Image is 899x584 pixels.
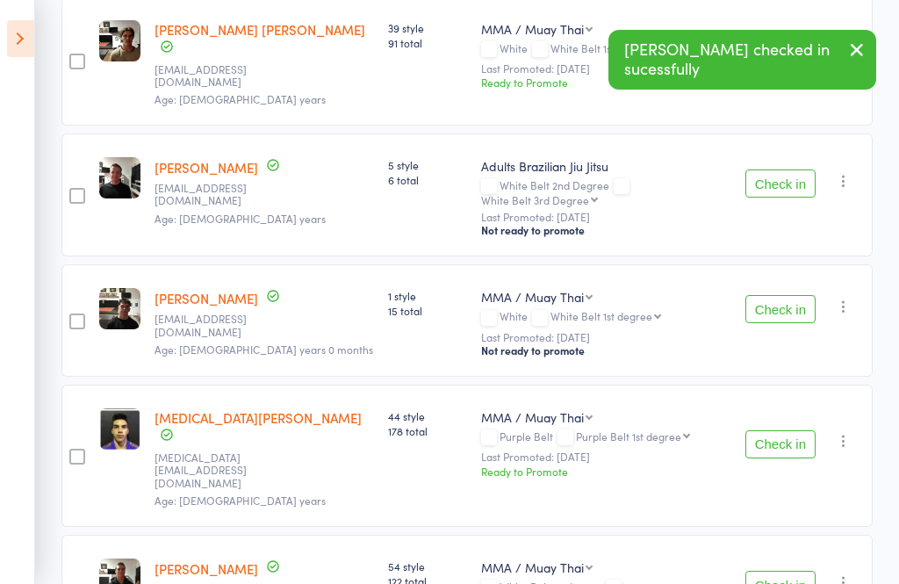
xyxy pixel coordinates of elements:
div: White Belt 1st degree [550,42,652,54]
small: Last Promoted: [DATE] [481,62,730,75]
a: [PERSON_NAME] [155,559,258,578]
button: Check in [745,295,816,323]
small: Last Promoted: [DATE] [481,211,730,223]
small: coenadams04@outlook.com [155,63,269,89]
span: 178 total [388,423,467,438]
span: Age: [DEMOGRAPHIC_DATA] years [155,493,326,508]
small: Thomascaservices@gmail.com [155,182,269,207]
span: 6 total [388,172,467,187]
div: Adults Brazilian Jiu Jitsu [481,157,730,175]
div: White Belt 3rd Degree [481,194,589,205]
button: Check in [745,169,816,198]
img: image1755514822.png [99,288,140,329]
small: Last Promoted: [DATE] [481,451,730,463]
a: [PERSON_NAME] [PERSON_NAME] [155,20,365,39]
span: 1 style [388,288,467,303]
small: xavierward08@icloud.com [155,313,269,338]
span: Age: [DEMOGRAPHIC_DATA] years [155,91,326,106]
div: Not ready to promote [481,223,730,237]
div: MMA / Muay Thai [481,20,584,38]
a: [MEDICAL_DATA][PERSON_NAME] [155,408,362,427]
img: image1719992657.png [99,20,140,61]
div: Ready to Promote [481,464,730,479]
div: Purple Belt 1st degree [576,430,681,442]
div: MMA / Muay Thai [481,408,584,426]
div: [PERSON_NAME] checked in sucessfully [608,30,876,90]
div: MMA / Muay Thai [481,288,584,306]
button: Check in [745,430,816,458]
div: White Belt 2nd Degree [481,179,730,205]
div: Purple Belt [481,430,730,445]
span: 54 style [388,559,467,573]
small: nikita.laptsevich@outlook.com [155,451,269,489]
a: [PERSON_NAME] [155,289,258,307]
div: Ready to Promote [481,75,730,90]
small: Last Promoted: [DATE] [481,331,730,343]
span: Age: [DEMOGRAPHIC_DATA] years [155,211,326,226]
span: 91 total [388,35,467,50]
span: Age: [DEMOGRAPHIC_DATA] years 0 months [155,342,373,357]
div: MMA / Muay Thai [481,559,584,576]
a: [PERSON_NAME] [155,158,258,177]
span: 15 total [388,303,467,318]
span: 39 style [388,20,467,35]
div: White [481,310,730,325]
div: Not ready to promote [481,343,730,357]
img: image1543199930.png [99,408,140,450]
div: White [481,42,730,57]
img: image1695807879.png [99,157,140,198]
span: 5 style [388,157,467,172]
span: 44 style [388,408,467,423]
div: White Belt 1st degree [550,310,652,321]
